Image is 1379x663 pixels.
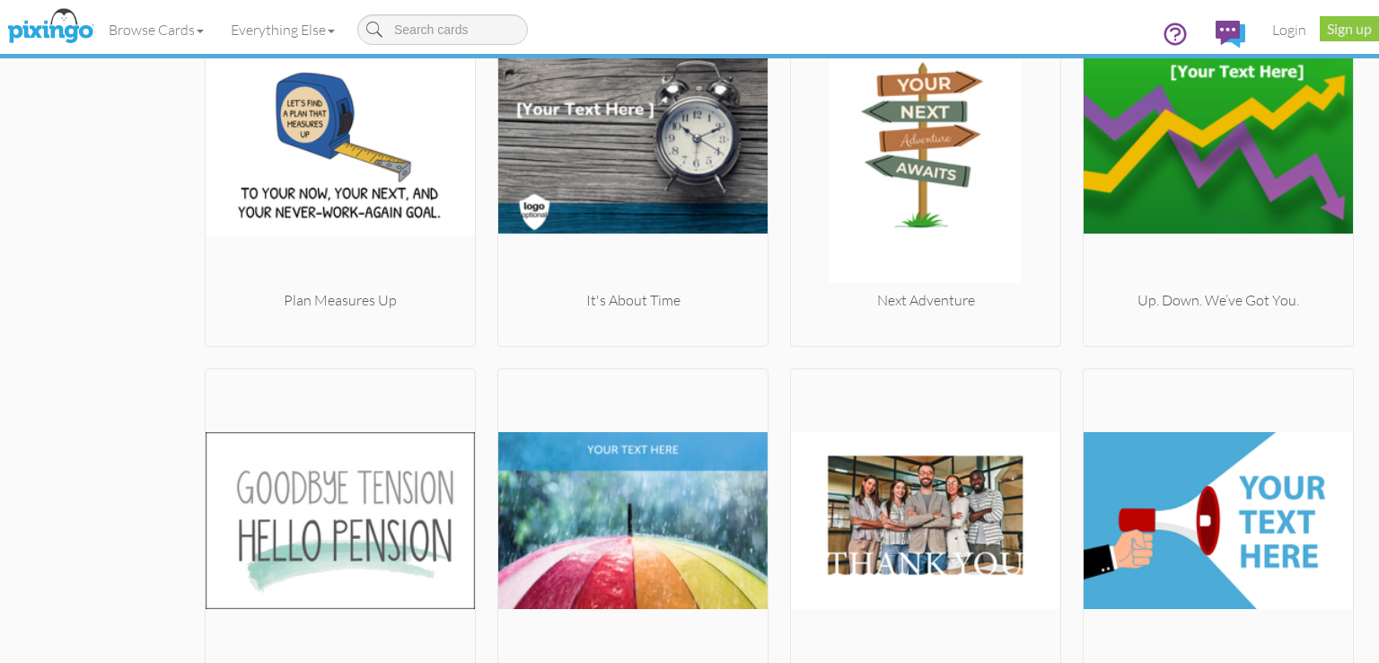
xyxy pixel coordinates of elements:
[217,7,348,52] a: Everything Else
[95,7,217,52] a: Browse Cards
[791,3,1060,290] img: 20250811-165541-04b25b21e4b4-250.jpg
[1084,290,1353,311] div: Up. Down. We’ve Got You.
[1259,7,1320,52] a: Login
[1084,3,1353,290] img: 20250731-185247-0c357200ae7f-250.png
[1320,16,1379,41] a: Sign up
[498,3,768,290] img: 20250731-180325-f912665c043c-250.png
[357,14,528,45] input: Search cards
[1216,21,1245,48] img: comments.svg
[206,290,475,311] div: Plan Measures Up
[3,4,98,49] img: pixingo logo
[791,290,1060,311] div: Next Adventure
[498,290,768,311] div: It's About Time
[206,3,475,290] img: 20250723-172907-ac7fc0abbae4-250.jpg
